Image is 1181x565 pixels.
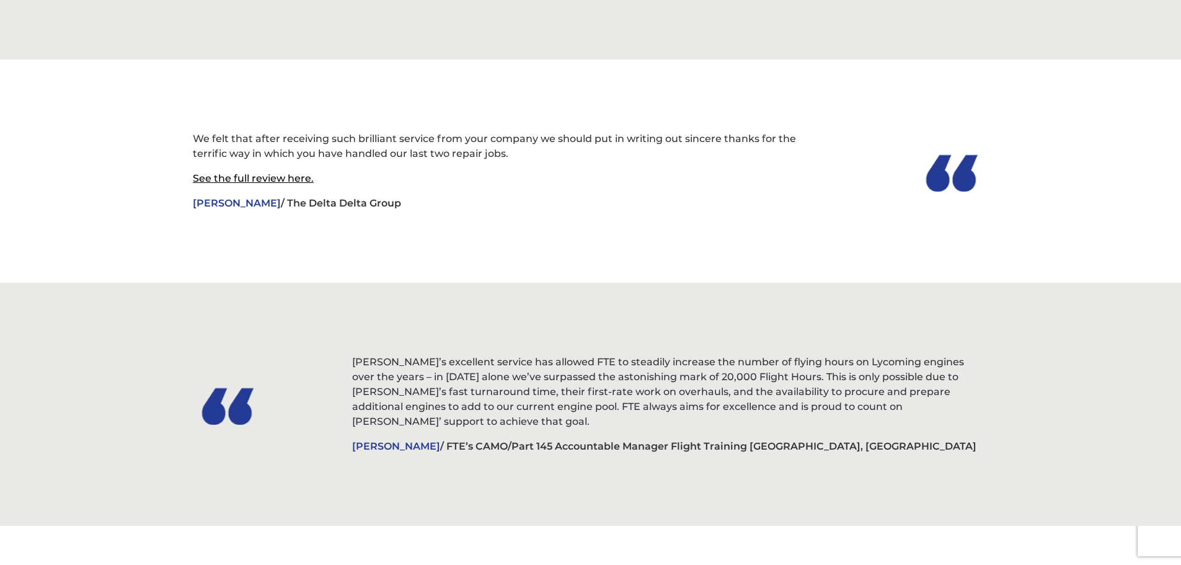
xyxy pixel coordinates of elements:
[193,376,264,433] img: Testimonials
[917,143,988,200] img: Testimonials
[193,197,281,209] span: [PERSON_NAME]
[193,131,829,161] p: We felt that after receiving such brilliant service from your company we should put in writing ou...
[193,172,314,184] a: See the full review here.
[352,440,440,452] span: [PERSON_NAME]
[352,439,988,454] p: / FTE’s CAMO/Part 145 Accountable Manager Flight Training [GEOGRAPHIC_DATA], [GEOGRAPHIC_DATA]
[352,355,988,429] p: [PERSON_NAME]’s excellent service has allowed FTE to steadily increase the number of flying hours...
[193,196,829,211] p: / The Delta Delta Group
